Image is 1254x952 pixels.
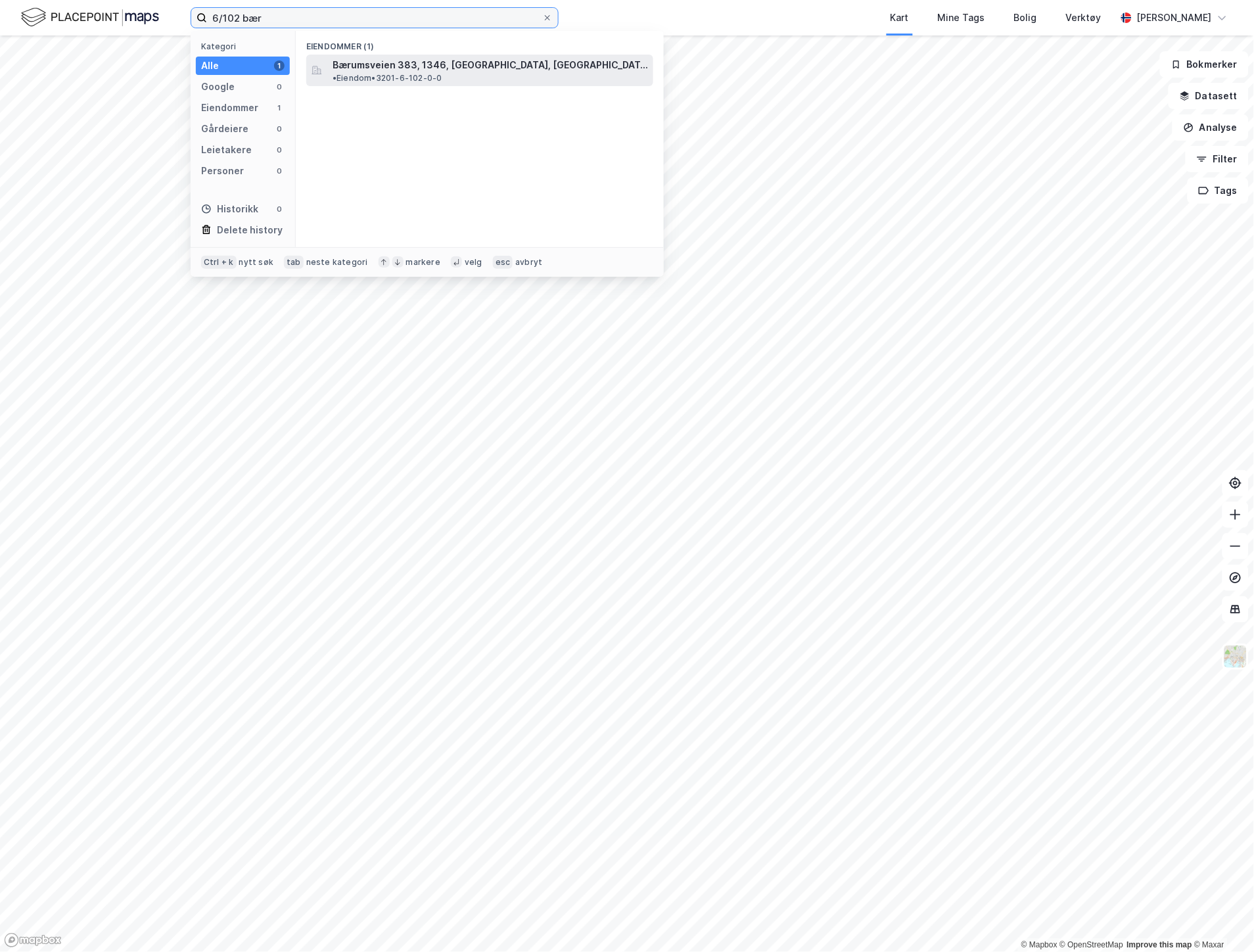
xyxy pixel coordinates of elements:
[201,79,235,95] div: Google
[274,145,285,155] div: 0
[1066,10,1102,26] div: Verktøy
[274,103,285,113] div: 1
[1169,83,1249,109] button: Datasett
[201,256,237,269] div: Ctrl + k
[1186,146,1249,172] button: Filter
[201,100,258,116] div: Eiendommer
[333,73,442,83] span: Eiendom • 3201-6-102-0-0
[465,257,482,268] div: velg
[515,257,542,268] div: avbryt
[201,41,290,51] div: Kategori
[217,222,283,238] div: Delete history
[239,257,274,268] div: nytt søk
[21,6,159,29] img: logo.f888ab2527a4732fd821a326f86c7f29.svg
[1127,941,1192,950] a: Improve this map
[1223,644,1248,669] img: Z
[207,8,542,28] input: Søk på adresse, matrikkel, gårdeiere, leietakere eller personer
[201,201,258,217] div: Historikk
[274,82,285,92] div: 0
[1137,10,1212,26] div: [PERSON_NAME]
[296,31,664,55] div: Eiendommer (1)
[4,933,62,948] a: Mapbox homepage
[333,57,648,73] span: Bærumsveien 383, 1346, [GEOGRAPHIC_DATA], [GEOGRAPHIC_DATA]
[201,163,244,179] div: Personer
[201,142,252,158] div: Leietakere
[284,256,304,269] div: tab
[493,256,513,269] div: esc
[406,257,440,268] div: markere
[1021,941,1057,950] a: Mapbox
[333,73,337,83] span: •
[1188,889,1254,952] div: Kontrollprogram for chat
[201,58,219,74] div: Alle
[1188,889,1254,952] iframe: Chat Widget
[274,60,285,71] div: 1
[201,121,248,137] div: Gårdeiere
[1014,10,1037,26] div: Bolig
[274,166,285,176] div: 0
[1160,51,1249,78] button: Bokmerker
[1173,114,1249,141] button: Analyse
[1060,941,1124,950] a: OpenStreetMap
[1188,178,1249,204] button: Tags
[274,124,285,134] div: 0
[274,204,285,214] div: 0
[938,10,985,26] div: Mine Tags
[306,257,368,268] div: neste kategori
[891,10,909,26] div: Kart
